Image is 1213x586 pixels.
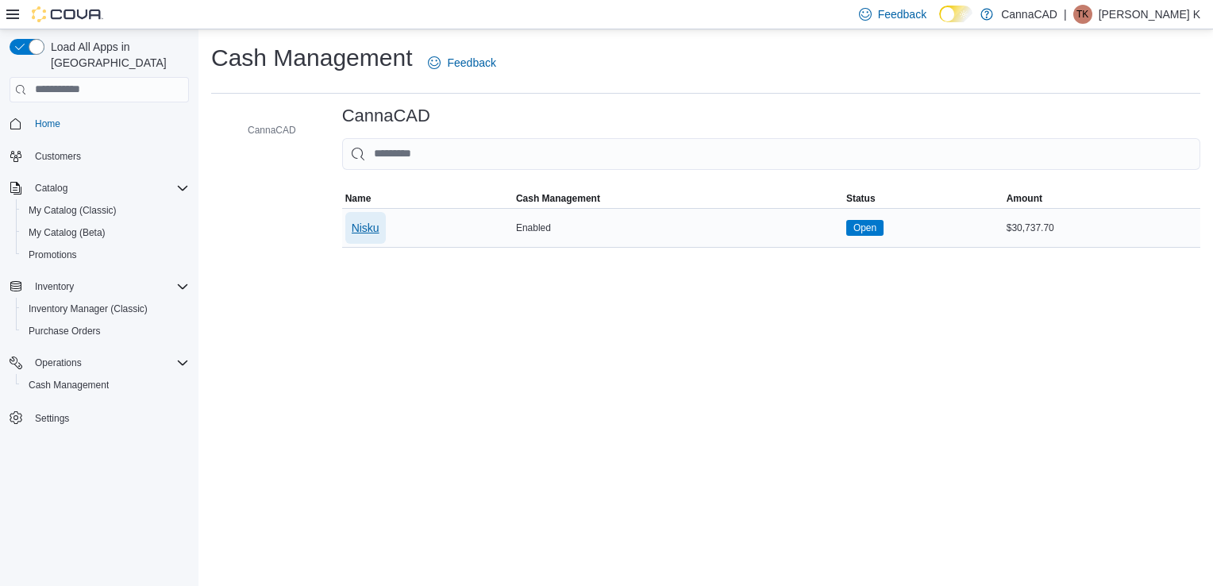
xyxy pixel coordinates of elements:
button: My Catalog (Beta) [16,222,195,244]
a: Cash Management [22,376,115,395]
div: Enabled [513,218,843,237]
button: Home [3,112,195,135]
a: Customers [29,147,87,166]
button: Amount [1003,189,1200,208]
span: Customers [29,146,189,166]
button: Operations [29,353,88,372]
span: TK [1076,5,1088,24]
span: Purchase Orders [22,322,189,341]
span: Home [29,114,189,133]
input: Dark Mode [939,6,972,22]
a: My Catalog (Beta) [22,223,112,242]
span: My Catalog (Classic) [22,201,189,220]
span: Cash Management [29,379,109,391]
span: Catalog [29,179,189,198]
span: Load All Apps in [GEOGRAPHIC_DATA] [44,39,189,71]
p: | [1064,5,1067,24]
button: Cash Management [513,189,843,208]
span: My Catalog (Beta) [29,226,106,239]
div: $30,737.70 [1003,218,1200,237]
span: Cash Management [516,192,600,205]
button: Name [342,189,513,208]
span: My Catalog (Beta) [22,223,189,242]
span: Cash Management [22,376,189,395]
button: Inventory Manager (Classic) [16,298,195,320]
span: Inventory [29,277,189,296]
span: Inventory Manager (Classic) [29,303,148,315]
span: CannaCAD [248,124,296,137]
button: Status [843,189,1003,208]
button: Settings [3,406,195,429]
span: Catalog [35,182,67,195]
button: Nisku [345,212,386,244]
div: Tricia K [1073,5,1092,24]
span: Status [846,192,876,205]
span: Name [345,192,372,205]
span: Promotions [29,249,77,261]
span: Open [853,221,876,235]
span: Operations [29,353,189,372]
a: Inventory Manager (Classic) [22,299,154,318]
span: Feedback [878,6,926,22]
span: Open [846,220,884,236]
span: Dark Mode [939,22,940,23]
a: My Catalog (Classic) [22,201,123,220]
span: Customers [35,150,81,163]
img: Cova [32,6,103,22]
p: [PERSON_NAME] K [1099,5,1200,24]
button: CannaCAD [225,121,302,140]
button: Inventory [29,277,80,296]
input: This is a search bar. As you type, the results lower in the page will automatically filter. [342,138,1200,170]
span: Feedback [447,55,495,71]
a: Promotions [22,245,83,264]
h3: CannaCAD [342,106,430,125]
a: Settings [29,409,75,428]
button: Purchase Orders [16,320,195,342]
span: Inventory Manager (Classic) [22,299,189,318]
span: Settings [29,407,189,427]
button: Promotions [16,244,195,266]
span: Operations [35,357,82,369]
button: Customers [3,145,195,168]
nav: Complex example [10,106,189,471]
span: My Catalog (Classic) [29,204,117,217]
a: Feedback [422,47,502,79]
span: Inventory [35,280,74,293]
button: My Catalog (Classic) [16,199,195,222]
button: Catalog [29,179,74,198]
span: Promotions [22,245,189,264]
span: Purchase Orders [29,325,101,337]
a: Home [29,114,67,133]
button: Inventory [3,276,195,298]
span: Amount [1007,192,1042,205]
p: CannaCAD [1001,5,1057,24]
button: Cash Management [16,374,195,396]
span: Home [35,118,60,130]
a: Purchase Orders [22,322,107,341]
span: Settings [35,412,69,425]
button: Operations [3,352,195,374]
span: Nisku [352,220,379,236]
h1: Cash Management [211,42,412,74]
button: Catalog [3,177,195,199]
